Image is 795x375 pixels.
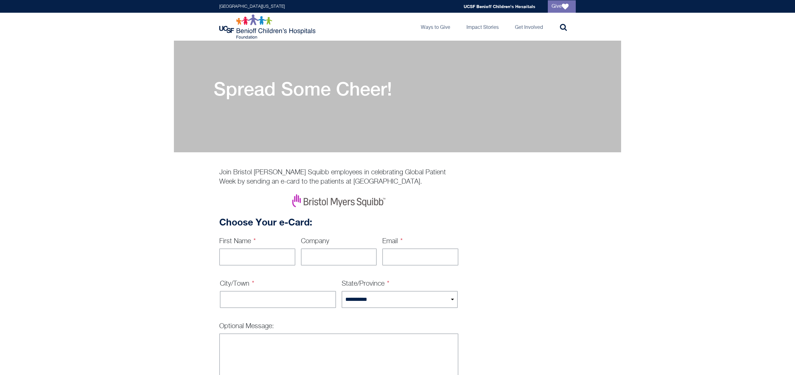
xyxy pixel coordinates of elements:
a: UCSF Benioff Children's Hospitals [464,4,535,9]
p: Join Bristol [PERSON_NAME] Squibb employees in celebrating Global Patient Week by sending an e-ca... [219,168,458,186]
label: State/Province [342,280,389,287]
strong: Choose Your e-Card: [219,217,312,228]
a: Impact Stories [461,13,504,41]
img: Logo for UCSF Benioff Children's Hospitals Foundation [219,14,317,39]
a: Ways to Give [416,13,455,41]
a: Give [548,0,576,13]
label: Optional Message: [219,323,274,330]
a: Get Involved [510,13,548,41]
a: [GEOGRAPHIC_DATA][US_STATE] [219,4,285,9]
h1: Spread Some Cheer! [214,78,392,100]
label: City/Town [220,280,254,287]
img: Bristol Myers Squibb [292,194,385,207]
